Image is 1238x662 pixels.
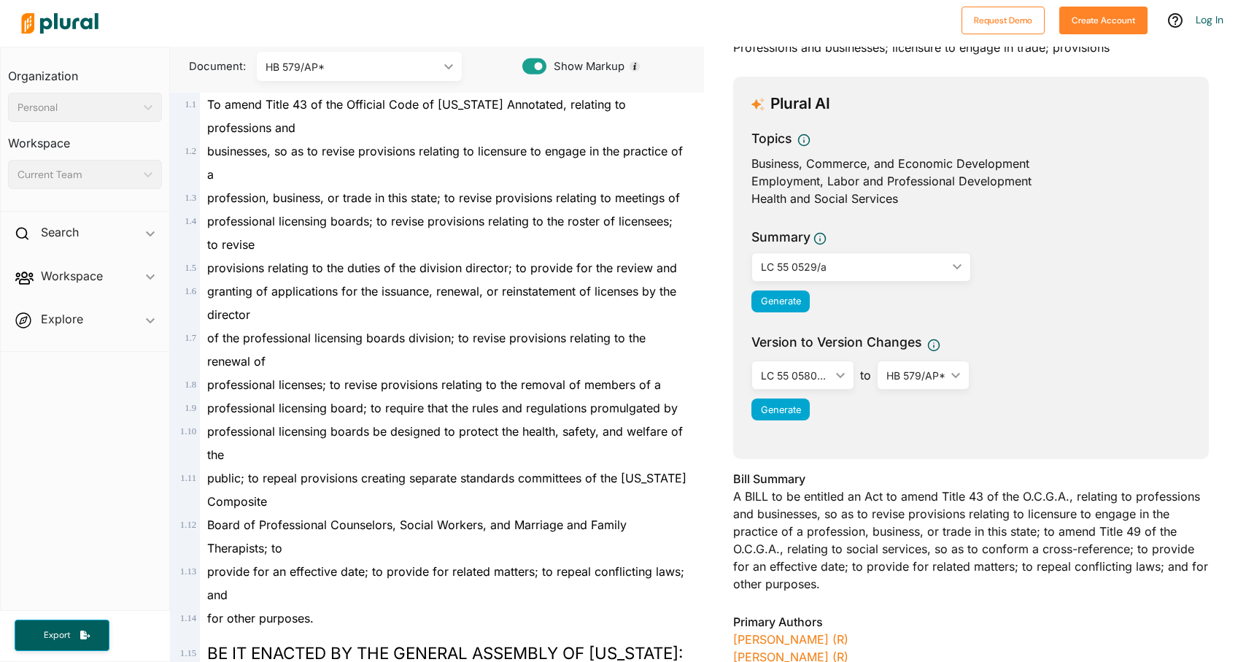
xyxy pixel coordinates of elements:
[854,366,877,384] span: to
[207,471,686,509] span: public; to repeal provisions creating separate standards committees of the [US_STATE] Composite
[962,7,1045,34] button: Request Demo
[207,401,678,415] span: professional licensing board; to require that the rules and regulations promulgated by
[207,377,661,392] span: professional licenses; to revise provisions relating to the removal of members of a
[207,564,684,602] span: provide for an effective date; to provide for related matters; to repeal conflicting laws; and
[207,261,677,275] span: provisions relating to the duties of the division director; to provide for the review and
[180,426,196,436] span: 1 . 10
[761,296,801,307] span: Generate
[207,144,683,182] span: businesses, so as to revise provisions relating to licensure to engage in the practice of a
[207,214,673,252] span: professional licensing boards; to revise provisions relating to the roster of licensees; to revise
[180,520,196,530] span: 1 . 12
[34,629,80,642] span: Export
[207,517,627,555] span: Board of Professional Counselors, Social Workers, and Marriage and Family Therapists; to
[1059,12,1148,27] a: Create Account
[180,613,196,623] span: 1 . 14
[207,424,683,462] span: professional licensing boards be designed to protect the health, safety, and welfare of the
[751,399,810,420] button: Generate
[180,473,196,483] span: 1 . 11
[751,155,1191,172] div: Business, Commerce, and Economic Development
[185,263,196,273] span: 1 . 5
[180,648,196,658] span: 1 . 15
[761,368,830,383] div: LC 55 0580S/rcs
[185,403,196,413] span: 1 . 9
[185,193,196,203] span: 1 . 3
[185,99,196,109] span: 1 . 1
[962,12,1045,27] a: Request Demo
[15,620,109,651] button: Export
[185,216,196,226] span: 1 . 4
[182,58,239,74] span: Document:
[751,228,810,247] h3: Summary
[207,190,680,205] span: profession, business, or trade in this state; to revise provisions relating to meetings of
[733,632,848,647] a: [PERSON_NAME] (R)
[733,470,1209,488] h3: Bill Summary
[1059,7,1148,34] button: Create Account
[751,333,921,352] span: Version to Version Changes
[207,331,646,369] span: of the professional licensing boards division; to revise provisions relating to the renewal of
[761,259,947,274] div: LC 55 0529/a
[751,129,792,148] h3: Topics
[8,122,162,154] h3: Workspace
[761,404,801,415] span: Generate
[770,95,830,113] h3: Plural AI
[751,190,1191,207] div: Health and Social Services
[1196,13,1223,26] a: Log In
[207,284,676,322] span: granting of applications for the issuance, renewal, or reinstatement of licenses by the director
[751,172,1191,190] div: Employment, Labor and Professional Development
[18,167,138,182] div: Current Team
[266,59,438,74] div: HB 579/AP*
[207,97,626,135] span: To amend Title 43 of the Official Code of [US_STATE] Annotated, relating to professions and
[733,613,1209,631] h3: Primary Authors
[185,333,196,343] span: 1 . 7
[207,611,314,626] span: for other purposes.
[41,224,79,240] h2: Search
[185,286,196,296] span: 1 . 6
[751,290,810,312] button: Generate
[733,470,1209,601] div: A BILL to be entitled an Act to amend Title 43 of the O.C.G.A., relating to professions and busin...
[8,55,162,87] h3: Organization
[628,60,641,73] div: Tooltip anchor
[546,58,624,74] span: Show Markup
[180,566,196,577] span: 1 . 13
[185,146,196,156] span: 1 . 2
[886,368,945,383] div: HB 579/AP*
[18,100,138,115] div: Personal
[185,380,196,390] span: 1 . 8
